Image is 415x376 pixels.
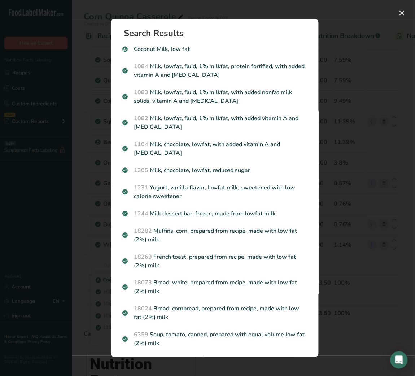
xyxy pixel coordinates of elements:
p: Soup, tomato, canned, prepared with equal volume low fat (2%) milk [122,331,307,348]
p: French toast, prepared from recipe, made with low fat (2%) milk [122,253,307,270]
p: Milk, lowfat, fluid, 1% milkfat, with added vitamin A and [MEDICAL_DATA] [122,114,307,131]
span: 18024 [134,305,152,313]
p: Milk, lowfat, fluid, 1% milkfat, protein fortified, with added vitamin A and [MEDICAL_DATA] [122,62,307,79]
span: 1231 [134,184,148,192]
p: Milk dessert bar, frozen, made from lowfat milk [122,209,307,218]
h1: Search Results [124,29,311,38]
p: Milk, chocolate, lowfat, with added vitamin A and [MEDICAL_DATA] [122,140,307,157]
p: Muffins, corn, prepared from recipe, made with low fat (2%) milk [122,227,307,244]
span: 1104 [134,140,148,148]
span: 1244 [134,210,148,218]
span: 18282 [134,227,152,235]
span: 1084 [134,62,148,70]
p: Soup, cream of mushroom, canned, prepared with equal volume low fat (2%) milk [122,357,307,374]
p: Yogurt, vanilla flavor, lowfat milk, sweetened with low calorie sweetener [122,183,307,201]
span: 18073 [134,279,152,287]
p: Milk, chocolate, lowfat, reduced sugar [122,166,307,175]
p: Bread, white, prepared from recipe, made with low fat (2%) milk [122,279,307,296]
span: 1083 [134,88,148,96]
p: Coconut Milk, low fat [122,45,307,53]
span: 6243 [134,357,148,365]
div: Open Intercom Messenger [390,351,408,369]
span: 1305 [134,166,148,174]
p: Milk, lowfat, fluid, 1% milkfat, with added nonfat milk solids, vitamin A and [MEDICAL_DATA] [122,88,307,105]
span: 18269 [134,253,152,261]
span: 6359 [134,331,148,339]
span: 1082 [134,114,148,122]
p: Bread, cornbread, prepared from recipe, made with low fat (2%) milk [122,305,307,322]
